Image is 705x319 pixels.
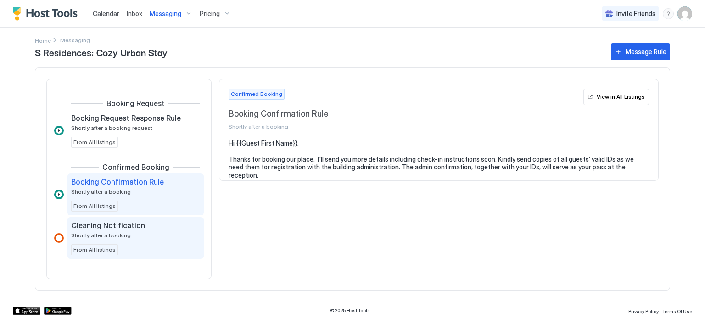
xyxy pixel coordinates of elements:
span: Confirmed Booking [102,162,169,172]
button: View in All Listings [583,89,649,105]
span: Invite Friends [616,10,655,18]
a: App Store [13,307,40,315]
span: Terms Of Use [662,308,692,314]
span: Booking Request Response Rule [71,113,181,123]
span: Cleaning Notification [71,221,145,230]
span: Calendar [93,10,119,17]
a: Calendar [93,9,119,18]
span: From All listings [73,246,116,254]
pre: Hi {{Guest First Name}}, Thanks for booking our place. I'll send you more details including check... [229,139,649,179]
div: Message Rule [626,47,666,56]
div: User profile [677,6,692,21]
span: Shortly after a booking [71,188,131,195]
div: View in All Listings [597,93,645,101]
a: Host Tools Logo [13,7,82,21]
button: Message Rule [611,43,670,60]
div: menu [663,8,674,19]
span: Confirmed Booking [231,90,282,98]
span: Inbox [127,10,142,17]
span: Shortly after a booking request [71,124,152,131]
span: During the Reservation [96,270,175,279]
span: S Residences: Cozy Urban Stay [35,45,602,59]
span: Pricing [200,10,220,18]
span: From All listings [73,202,116,210]
a: Privacy Policy [628,306,659,315]
span: © 2025 Host Tools [330,308,370,313]
a: Terms Of Use [662,306,692,315]
span: Home [35,37,51,44]
span: Booking Request [106,99,165,108]
span: Shortly after a booking [229,123,580,130]
span: Privacy Policy [628,308,659,314]
span: Booking Confirmation Rule [71,177,164,186]
a: Google Play Store [44,307,72,315]
span: Shortly after a booking [71,232,131,239]
a: Home [35,35,51,45]
a: Inbox [127,9,142,18]
span: From All listings [73,138,116,146]
span: Booking Confirmation Rule [229,109,580,119]
div: Breadcrumb [35,35,51,45]
iframe: Intercom live chat [9,288,31,310]
span: Messaging [150,10,181,18]
span: Breadcrumb [60,37,90,44]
